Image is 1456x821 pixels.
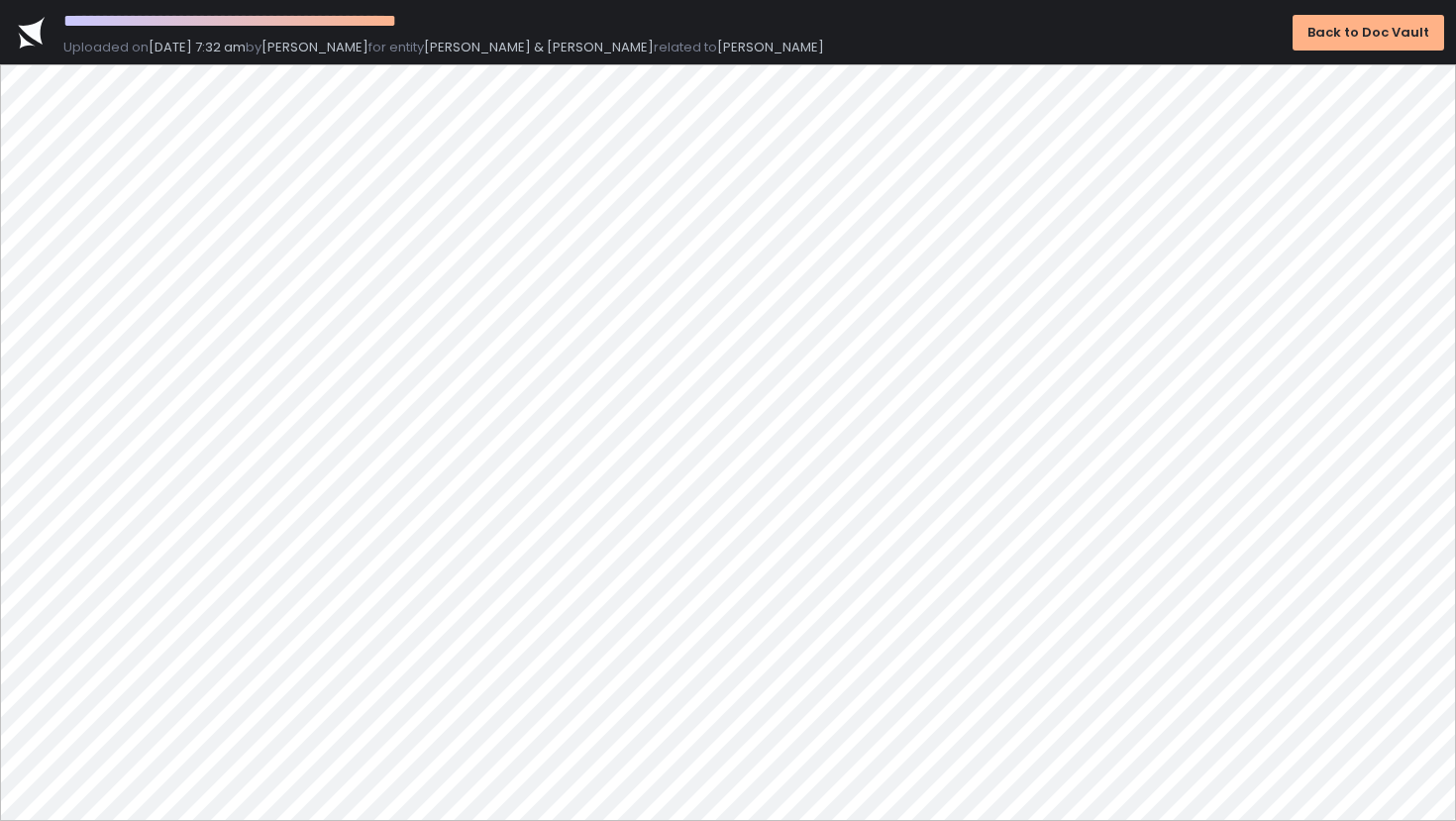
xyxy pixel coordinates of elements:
span: [PERSON_NAME] [717,38,824,56]
span: for entity [368,38,424,56]
span: Uploaded on [63,38,149,56]
span: by [246,38,261,56]
button: Back to Doc Vault [1293,15,1444,51]
span: [PERSON_NAME] & [PERSON_NAME] [424,38,654,56]
span: [DATE] 7:32 am [149,38,246,56]
div: Back to Doc Vault [1307,24,1429,42]
span: related to [654,38,717,56]
span: [PERSON_NAME] [261,38,368,56]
